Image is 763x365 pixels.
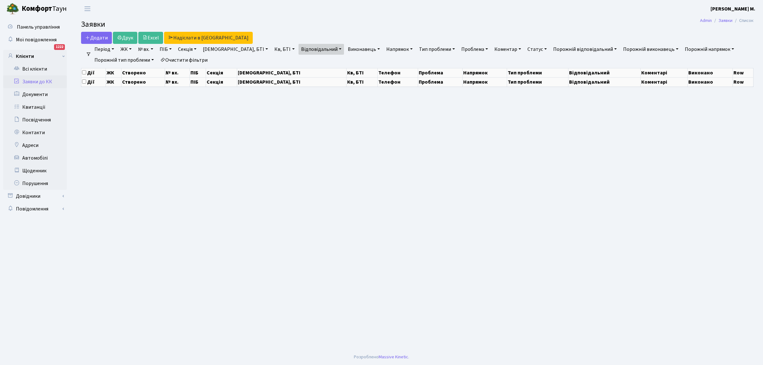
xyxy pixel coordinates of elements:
[3,190,67,203] a: Довідники
[384,44,415,55] a: Напрямок
[190,77,206,86] th: ПІБ
[272,44,297,55] a: Кв, БТІ
[237,77,347,86] th: [DEMOGRAPHIC_DATA], БТІ
[85,34,108,41] span: Додати
[175,44,199,55] a: Секція
[3,114,67,126] a: Посвідчення
[200,44,271,55] a: [DEMOGRAPHIC_DATA], БТІ
[718,17,732,24] a: Заявки
[691,14,763,27] nav: breadcrumb
[3,63,67,75] a: Всі клієнти
[568,68,641,77] th: Відповідальний
[568,77,641,86] th: Відповідальний
[463,77,507,86] th: Напрямок
[113,32,137,44] a: Друк
[682,44,737,55] a: Порожній напрямок
[688,68,733,77] th: Виконано
[688,77,733,86] th: Виконано
[3,152,67,164] a: Автомобілі
[3,50,67,63] a: Клієнти
[22,3,52,14] b: Комфорт
[347,68,377,77] th: Кв, БТІ
[354,354,409,361] div: Розроблено .
[3,203,67,215] a: Повідомлення
[416,44,457,55] a: Тип проблеми
[641,68,688,77] th: Коментарі
[165,68,189,77] th: № вх.
[711,5,755,12] b: [PERSON_NAME] М.
[3,75,67,88] a: Заявки до КК
[700,17,712,24] a: Admin
[81,32,112,44] a: Додати
[418,77,463,86] th: Проблема
[106,68,121,77] th: ЖК
[206,68,237,77] th: Секція
[92,44,117,55] a: Період
[190,68,206,77] th: ПІБ
[379,354,408,360] a: Massive Kinetic
[525,44,549,55] a: Статус
[507,68,568,77] th: Тип проблеми
[81,77,106,86] th: Дії
[92,55,156,65] a: Порожній тип проблеми
[54,44,65,50] div: 1222
[733,68,753,77] th: Row
[81,68,106,77] th: Дії
[641,77,688,86] th: Коментарі
[165,77,189,86] th: № вх.
[138,32,163,44] a: Excel
[121,77,165,86] th: Створено
[377,68,418,77] th: Телефон
[16,36,57,43] span: Мої повідомлення
[492,44,524,55] a: Коментар
[3,164,67,177] a: Щоденник
[6,3,19,15] img: logo.png
[157,44,174,55] a: ПІБ
[347,77,377,86] th: Кв, БТІ
[3,21,67,33] a: Панель управління
[3,88,67,101] a: Документи
[135,44,156,55] a: № вх.
[164,32,253,44] a: Надіслати в [GEOGRAPHIC_DATA]
[106,77,121,86] th: ЖК
[3,126,67,139] a: Контакти
[377,77,418,86] th: Телефон
[79,3,95,14] button: Переключити навігацію
[121,68,165,77] th: Створено
[418,68,463,77] th: Проблема
[345,44,382,55] a: Виконавець
[22,3,67,14] span: Таун
[507,77,568,86] th: Тип проблеми
[206,77,237,86] th: Секція
[118,44,134,55] a: ЖК
[711,5,755,13] a: [PERSON_NAME] М.
[3,177,67,190] a: Порушення
[3,101,67,114] a: Квитанції
[17,24,60,31] span: Панель управління
[299,44,344,55] a: Відповідальний
[158,55,210,65] a: Очистити фільтри
[621,44,681,55] a: Порожній виконавець
[732,17,753,24] li: Список
[3,139,67,152] a: Адреси
[733,77,753,86] th: Row
[81,19,105,30] span: Заявки
[237,68,347,77] th: [DEMOGRAPHIC_DATA], БТІ
[551,44,619,55] a: Порожній відповідальний
[463,68,507,77] th: Напрямок
[459,44,491,55] a: Проблема
[3,33,67,46] a: Мої повідомлення1222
